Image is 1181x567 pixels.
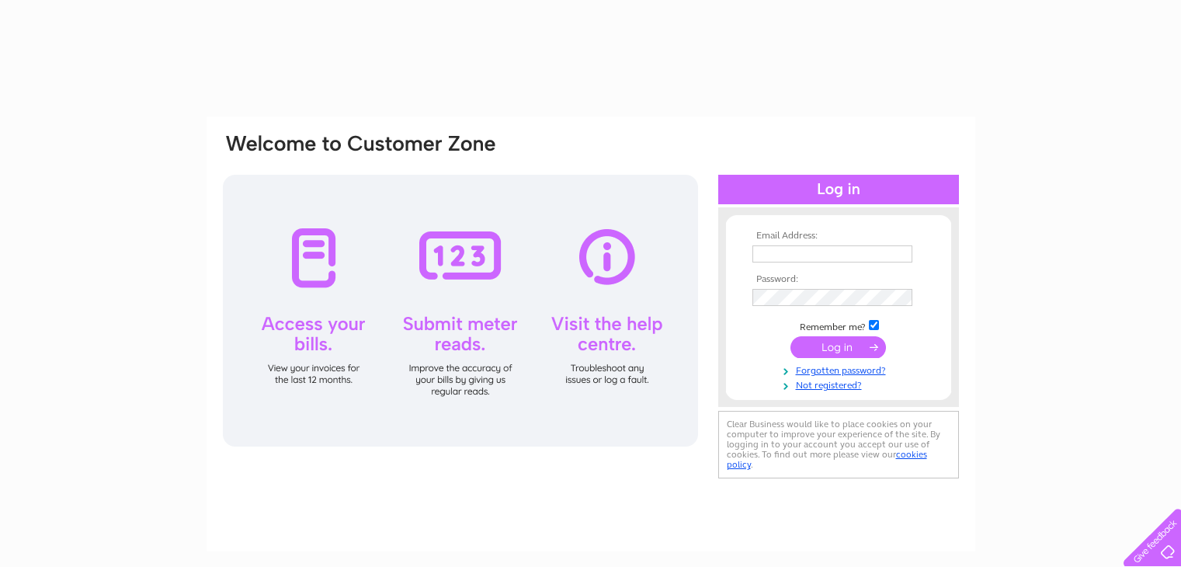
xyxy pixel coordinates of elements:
td: Remember me? [749,318,929,333]
a: Not registered? [752,377,929,391]
th: Password: [749,274,929,285]
a: Forgotten password? [752,362,929,377]
th: Email Address: [749,231,929,242]
input: Submit [790,336,886,358]
a: cookies policy [727,449,927,470]
div: Clear Business would like to place cookies on your computer to improve your experience of the sit... [718,411,959,478]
